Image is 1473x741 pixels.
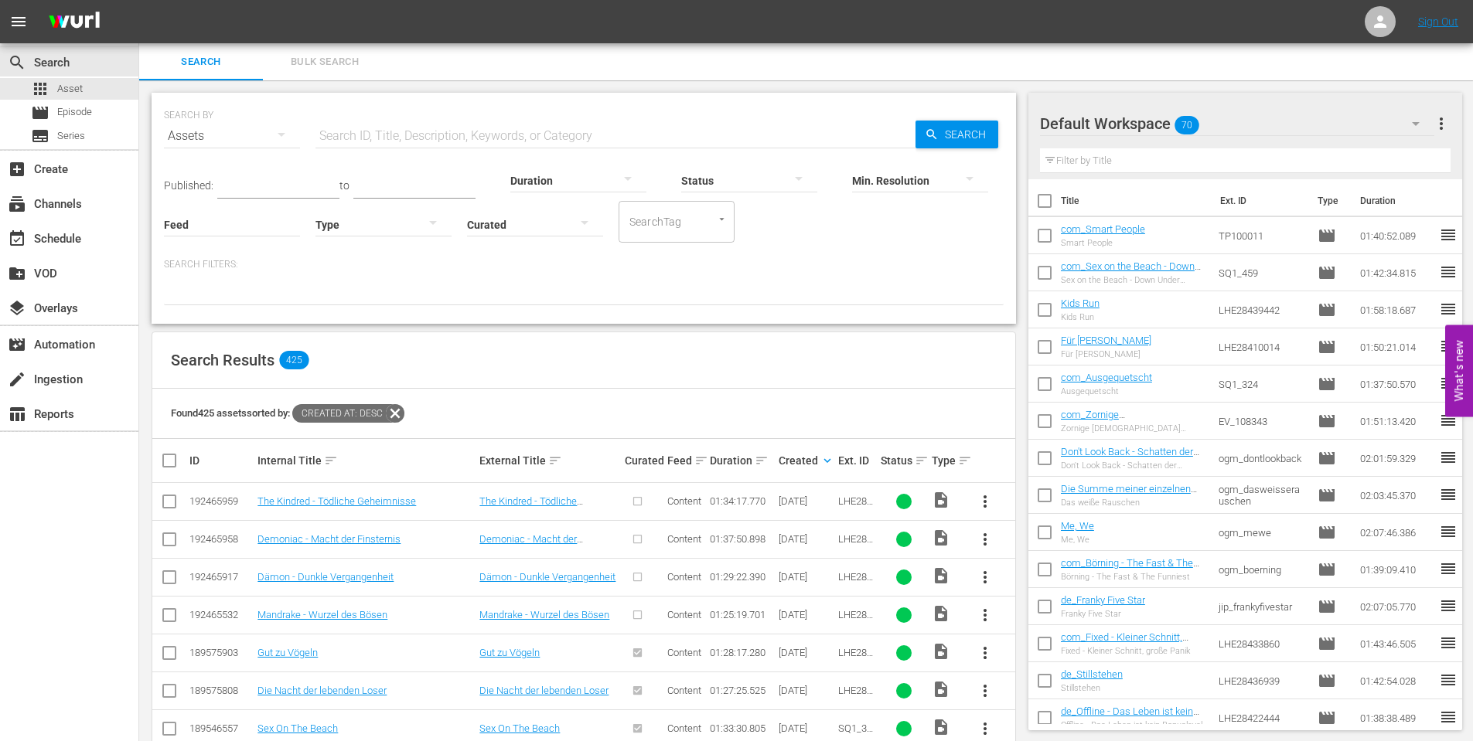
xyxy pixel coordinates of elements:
[667,609,701,620] span: Content
[755,454,769,467] span: sort
[1061,179,1211,223] th: Title
[1418,15,1458,28] a: Sign Out
[932,718,950,736] span: Video
[881,451,927,470] div: Status
[976,719,994,738] span: more_vert
[667,571,701,583] span: Content
[958,454,972,467] span: sort
[339,179,349,192] span: to
[171,351,274,369] span: Search Results
[31,104,49,122] span: movie
[1445,325,1473,416] button: Open Feedback Widget
[1318,263,1336,282] span: Episode
[57,81,83,97] span: Asset
[257,609,387,620] a: Mandrake - Wurzel des Bösen
[932,642,950,661] span: Video
[1212,365,1311,403] td: SQ1_324
[1318,597,1336,616] span: Episode
[189,609,253,620] div: 192465532
[8,160,26,178] span: Create
[1351,179,1444,223] th: Duration
[1061,609,1145,619] div: Franky Five Star
[820,454,834,467] span: keyboard_arrow_down
[1212,662,1311,699] td: LHE28436939
[916,121,998,148] button: Search
[257,571,394,583] a: Dämon - Dunkle Vergangenheit
[667,451,705,470] div: Feed
[667,533,701,545] span: Content
[1061,349,1151,359] div: Für [PERSON_NAME]
[548,454,562,467] span: sort
[1175,109,1199,141] span: 70
[932,566,950,585] span: video_file
[967,634,1004,671] button: more_vert
[625,454,663,467] div: Curated
[1439,708,1458,726] span: reorder
[1354,365,1439,403] td: 01:37:50.570
[939,121,998,148] span: Search
[189,454,253,467] div: ID
[1318,226,1336,245] span: Episode
[1061,423,1207,433] div: Zornige [DEMOGRAPHIC_DATA] Göttinnen
[1061,223,1145,235] a: com_Smart People
[1061,535,1094,545] div: Me, We
[1061,409,1163,444] a: com_Zornige [DEMOGRAPHIC_DATA] Göttinnen
[1354,328,1439,365] td: 01:50:21.014
[37,4,111,40] img: ans4CAIJ8jUAAAAAAAAAAAAAAAAAAAAAAAAgQb4GAAAAAAAAAAAAAAAAAAAAAAAAJMjXAAAAAAAAAAAAAAAAAAAAAAAAgAT5G...
[8,335,26,354] span: Automation
[1318,338,1336,356] span: Episode
[257,495,416,507] a: The Kindred - Tödliche Geheimnisse
[667,685,701,696] span: Content
[710,571,773,583] div: 01:29:22.390
[1439,374,1458,393] span: reorder
[1432,105,1451,142] button: more_vert
[779,647,834,658] div: [DATE]
[967,483,1004,520] button: more_vert
[257,451,475,470] div: Internal Title
[1212,699,1311,736] td: LHE28422444
[1439,634,1458,652] span: reorder
[189,533,253,545] div: 192465958
[1061,312,1100,322] div: Kids Run
[1354,440,1439,477] td: 02:01:59.329
[838,647,873,670] span: LHE28450058
[932,680,950,699] span: Video
[8,370,26,389] span: Ingestion
[932,491,950,509] span: Video
[31,80,49,98] span: Asset
[279,351,309,369] span: 425
[1354,254,1439,291] td: 01:42:34.815
[479,647,540,658] a: Gut zu Vögeln
[779,722,834,734] div: [DATE]
[164,114,300,158] div: Assets
[1439,559,1458,578] span: reorder
[976,530,994,549] span: more_vert
[838,685,873,708] span: LHE28450041
[57,104,92,120] span: Episode
[1354,588,1439,625] td: 02:07:05.770
[57,128,85,144] span: Series
[1061,335,1151,346] a: Für [PERSON_NAME]
[932,529,950,547] span: Video
[1318,301,1336,319] span: Episode
[479,533,583,556] a: Demoniac - Macht der Finsternis
[1212,328,1311,365] td: LHE28410014
[976,492,994,511] span: more_vert
[976,682,994,700] span: more_vert
[1439,263,1458,281] span: reorder
[710,609,773,620] div: 01:25:19.701
[1354,625,1439,662] td: 01:43:46.505
[1061,705,1199,729] a: de_Offline - Das Leben ist kein Bonuslevel
[1354,477,1439,514] td: 02:03:45.370
[164,179,213,192] span: Published:
[1439,300,1458,318] span: reorder
[838,571,873,594] span: LHE28400497
[1354,514,1439,551] td: 02:07:46.386
[1354,217,1439,254] td: 01:40:52.089
[1212,291,1311,328] td: LHE28439442
[1318,375,1336,393] span: Episode
[1318,634,1336,653] span: Episode
[479,685,609,696] a: Die Nacht der lebenden Loser
[710,685,773,696] div: 01:27:25.525
[1061,297,1100,309] a: Kids Run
